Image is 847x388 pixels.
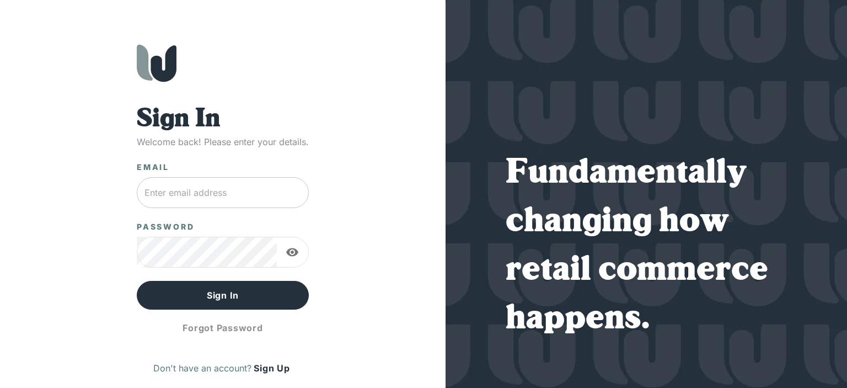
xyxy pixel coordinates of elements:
button: Forgot Password [137,314,309,342]
label: Password [137,221,194,232]
h1: Sign In [137,104,309,135]
p: Welcome back! Please enter your details. [137,135,309,148]
input: Enter email address [137,177,309,208]
h1: Fundamentally changing how retail commerce happens. [506,150,787,344]
button: Sign In [137,281,309,310]
label: Email [137,162,169,173]
button: Sign Up [251,359,292,377]
p: Don't have an account? [153,362,251,375]
img: Wholeshop logo [137,44,176,82]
